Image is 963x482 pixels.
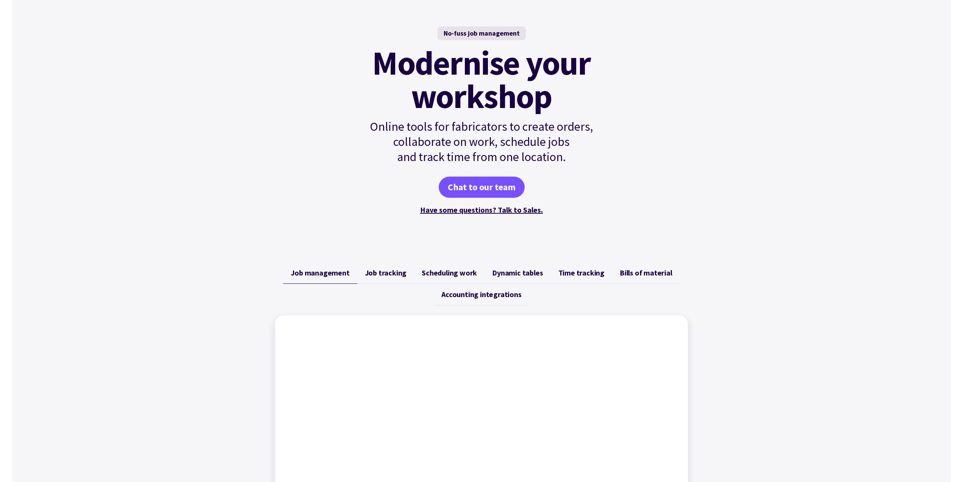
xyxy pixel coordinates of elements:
[439,177,525,198] a: Chat to our team
[422,268,477,277] span: Scheduling work
[558,268,605,277] span: Time tracking
[372,46,591,113] mark: Modernise your workshop
[354,119,609,164] p: Online tools for fabricators to create orders, collaborate on work, schedule jobs and track time ...
[420,205,543,214] a: Have some questions? Talk to Sales.
[833,400,963,482] iframe: Chat Widget
[620,268,672,277] span: Bills of material
[365,268,407,277] span: Job tracking
[291,268,349,277] span: Job management
[492,268,543,277] span: Dynamic tables
[438,27,526,40] div: No-fuss job management
[441,290,521,299] span: Accounting integrations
